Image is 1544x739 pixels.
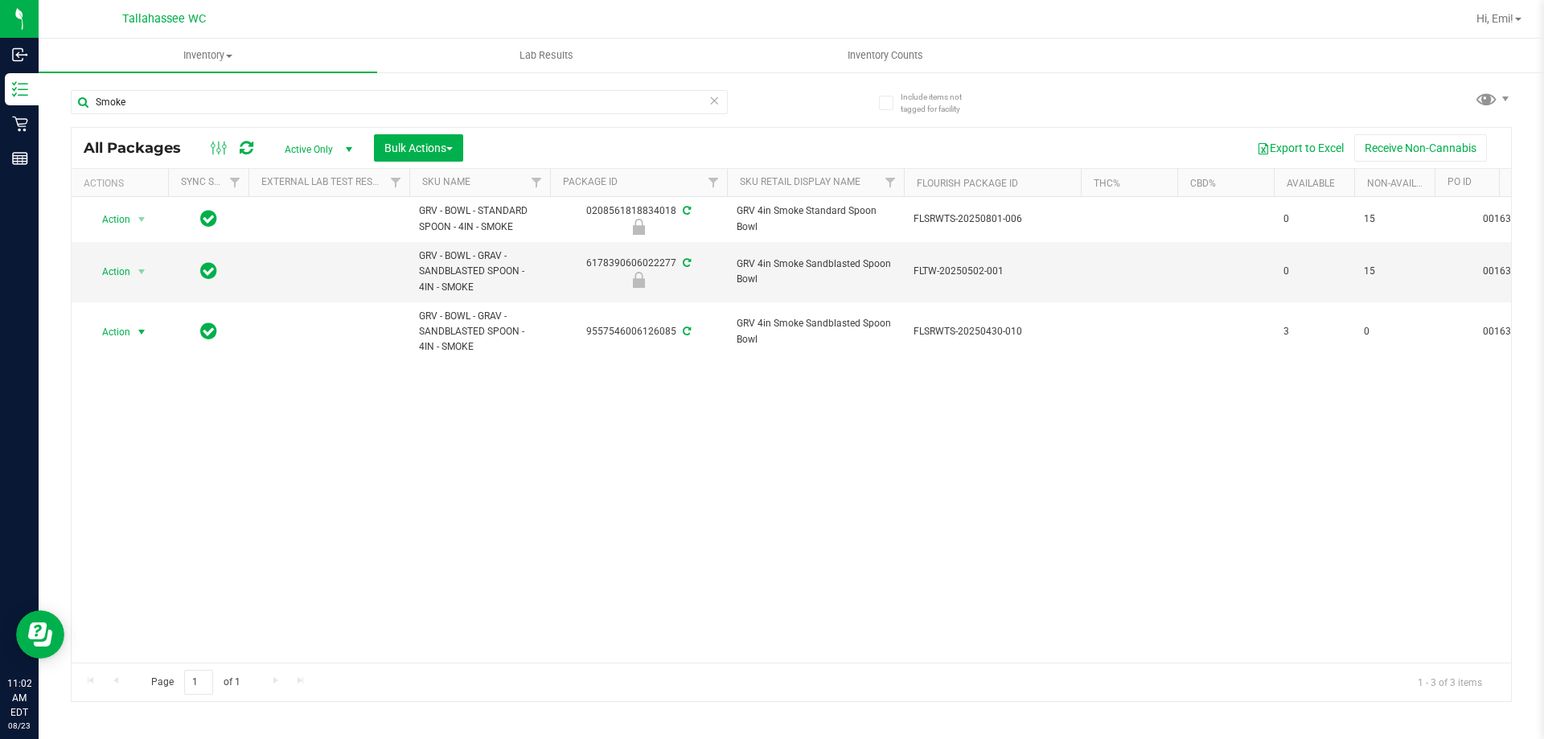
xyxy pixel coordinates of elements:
button: Bulk Actions [374,134,463,162]
span: Page of 1 [138,670,253,695]
a: THC% [1094,178,1120,189]
span: Tallahassee WC [122,12,206,26]
span: Action [88,261,131,283]
a: 00163482 [1483,213,1528,224]
span: select [132,321,152,343]
span: 0 [1364,324,1425,339]
a: Filter [524,169,550,196]
div: 6178390606022277 [548,256,729,287]
a: External Lab Test Result [261,176,388,187]
span: Include items not tagged for facility [901,91,981,115]
inline-svg: Retail [12,116,28,132]
span: Action [88,321,131,343]
button: Receive Non-Cannabis [1354,134,1487,162]
input: Search Package ID, Item Name, SKU, Lot or Part Number... [71,90,728,114]
a: Filter [383,169,409,196]
p: 11:02 AM EDT [7,676,31,720]
span: GRV 4in Smoke Sandblasted Spoon Bowl [737,257,894,287]
span: 15 [1364,264,1425,279]
span: 1 - 3 of 3 items [1405,670,1495,694]
button: Export to Excel [1246,134,1354,162]
p: 08/23 [7,720,31,732]
span: GRV 4in Smoke Standard Spoon Bowl [737,203,894,234]
a: 00163459 [1483,265,1528,277]
span: FLTW-20250502-001 [914,264,1071,279]
a: Lab Results [377,39,716,72]
span: select [132,208,152,231]
div: 0208561818834018 [548,203,729,235]
inline-svg: Inbound [12,47,28,63]
a: Filter [222,169,248,196]
a: SKU Name [422,176,470,187]
span: Lab Results [498,48,595,63]
span: GRV - BOWL - STANDARD SPOON - 4IN - SMOKE [419,203,540,234]
span: Clear [708,90,720,111]
span: FLSRWTS-20250430-010 [914,324,1071,339]
a: Filter [700,169,727,196]
a: Non-Available [1367,178,1439,189]
div: 9557546006126085 [548,324,729,339]
span: Inventory [39,48,377,63]
span: Hi, Emi! [1476,12,1513,25]
span: select [132,261,152,283]
div: Actions [84,178,162,189]
span: GRV 4in Smoke Sandblasted Spoon Bowl [737,316,894,347]
inline-svg: Reports [12,150,28,166]
a: Available [1287,178,1335,189]
span: GRV - BOWL - GRAV - SANDBLASTED SPOON - 4IN - SMOKE [419,248,540,295]
span: Inventory Counts [826,48,945,63]
div: Newly Received [548,272,729,288]
inline-svg: Inventory [12,81,28,97]
a: 00163449 [1483,326,1528,337]
input: 1 [184,670,213,695]
a: Filter [877,169,904,196]
a: Inventory Counts [716,39,1054,72]
span: Sync from Compliance System [680,205,691,216]
span: In Sync [200,320,217,343]
a: Sku Retail Display Name [740,176,860,187]
a: CBD% [1190,178,1216,189]
span: 15 [1364,211,1425,227]
div: Newly Received [548,219,729,235]
span: Bulk Actions [384,142,453,154]
span: 3 [1283,324,1345,339]
span: In Sync [200,207,217,230]
span: 0 [1283,211,1345,227]
a: PO ID [1447,176,1472,187]
span: All Packages [84,139,197,157]
a: Flourish Package ID [917,178,1018,189]
span: Sync from Compliance System [680,257,691,269]
a: Package ID [563,176,618,187]
span: Sync from Compliance System [680,326,691,337]
span: Action [88,208,131,231]
span: GRV - BOWL - GRAV - SANDBLASTED SPOON - 4IN - SMOKE [419,309,540,355]
span: In Sync [200,260,217,282]
a: Inventory [39,39,377,72]
span: FLSRWTS-20250801-006 [914,211,1071,227]
iframe: Resource center [16,610,64,659]
a: Sync Status [181,176,243,187]
span: 0 [1283,264,1345,279]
